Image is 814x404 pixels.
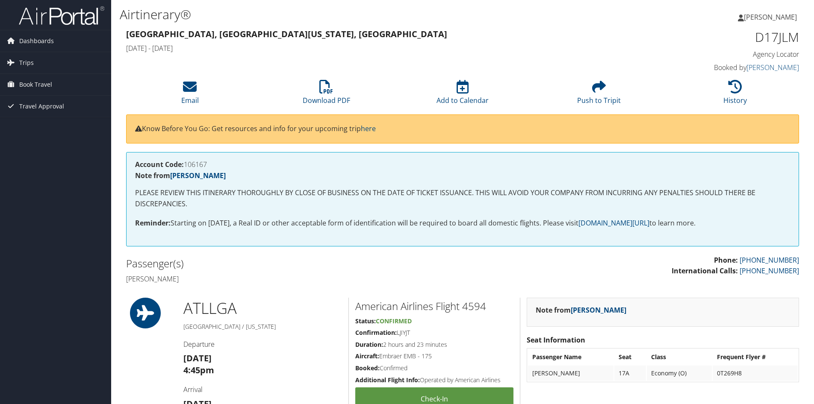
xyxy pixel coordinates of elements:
th: Seat [614,349,646,365]
strong: Account Code: [135,160,184,169]
h4: [DATE] - [DATE] [126,44,628,53]
p: Know Before You Go: Get resources and info for your upcoming trip [135,123,790,135]
strong: 4:45pm [183,364,214,376]
td: 0T269H8 [713,366,798,381]
h4: 106167 [135,161,790,168]
h5: Confirmed [355,364,513,372]
span: Confirmed [376,317,412,325]
h2: American Airlines Flight 4594 [355,299,513,313]
h1: ATL LGA [183,298,342,319]
strong: Phone: [714,255,738,265]
a: [DOMAIN_NAME][URL] [578,218,649,228]
a: Push to Tripit [577,85,621,105]
h4: Arrival [183,385,342,394]
h5: LJIYJT [355,328,513,337]
td: Economy (O) [647,366,712,381]
h1: Airtinerary® [120,6,577,23]
strong: Reminder: [135,218,171,228]
span: Dashboards [19,30,54,52]
a: Download PDF [303,85,350,105]
h1: D17JLM [640,28,799,46]
strong: International Calls: [672,266,738,275]
a: History [723,85,747,105]
strong: Additional Flight Info: [355,376,420,384]
h4: Departure [183,340,342,349]
h5: Operated by American Airlines [355,376,513,384]
h5: Embraer EMB - 175 [355,352,513,360]
td: [PERSON_NAME] [528,366,613,381]
strong: Note from [135,171,226,180]
strong: Note from [536,305,626,315]
a: Add to Calendar [436,85,489,105]
h4: [PERSON_NAME] [126,274,456,284]
h5: 2 hours and 23 minutes [355,340,513,349]
p: PLEASE REVIEW THIS ITINERARY THOROUGHLY BY CLOSE OF BUSINESS ON THE DATE OF TICKET ISSUANCE. THIS... [135,187,790,209]
a: [PHONE_NUMBER] [740,266,799,275]
h4: Booked by [640,63,799,72]
th: Frequent Flyer # [713,349,798,365]
strong: [GEOGRAPHIC_DATA], [GEOGRAPHIC_DATA] [US_STATE], [GEOGRAPHIC_DATA] [126,28,447,40]
a: here [361,124,376,133]
a: [PERSON_NAME] [746,63,799,72]
h4: Agency Locator [640,50,799,59]
a: [PERSON_NAME] [170,171,226,180]
th: Passenger Name [528,349,613,365]
strong: Booked: [355,364,380,372]
img: airportal-logo.png [19,6,104,26]
strong: Confirmation: [355,328,397,337]
strong: Aircraft: [355,352,379,360]
span: Travel Approval [19,96,64,117]
span: Trips [19,52,34,73]
p: Starting on [DATE], a Real ID or other acceptable form of identification will be required to boar... [135,218,790,229]
td: 17A [614,366,646,381]
span: [PERSON_NAME] [744,12,797,22]
strong: Seat Information [527,335,585,345]
a: [PERSON_NAME] [738,4,805,30]
strong: [DATE] [183,352,212,364]
span: Book Travel [19,74,52,95]
h5: [GEOGRAPHIC_DATA] / [US_STATE] [183,322,342,331]
a: Email [181,85,199,105]
strong: Duration: [355,340,383,348]
a: [PHONE_NUMBER] [740,255,799,265]
strong: Status: [355,317,376,325]
h2: Passenger(s) [126,256,456,271]
a: [PERSON_NAME] [571,305,626,315]
th: Class [647,349,712,365]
